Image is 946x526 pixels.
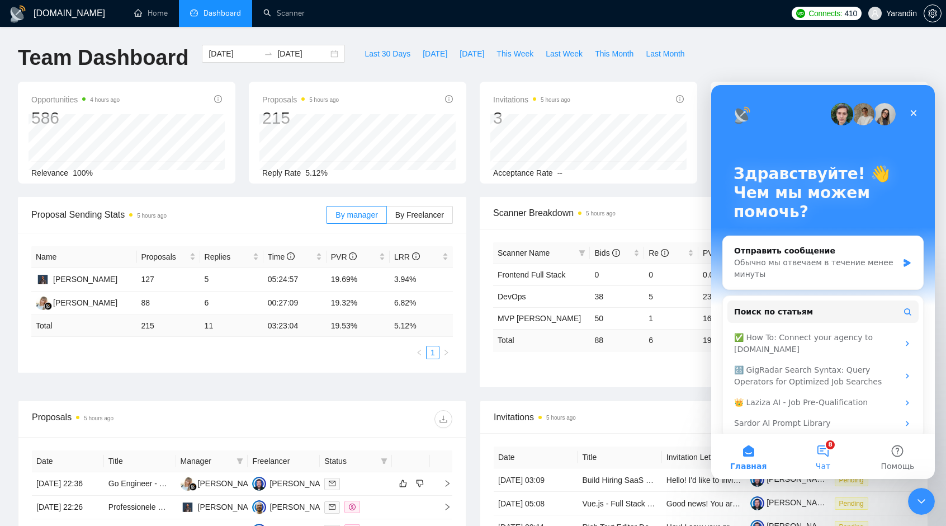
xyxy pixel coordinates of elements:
[349,252,357,260] span: info-circle
[108,479,489,488] a: Go Engineer - MVP API for Autonomous Launcher (Auth + Instances + Mods Metadata + Bunny CDN Upload)
[490,45,540,63] button: This Week
[540,45,589,63] button: Last Week
[309,97,339,103] time: 5 hours ago
[327,268,390,292] td: 19.69%
[31,246,137,268] th: Name
[252,502,334,511] a: OP[PERSON_NAME]
[137,268,200,292] td: 127
[36,273,50,287] img: DS
[349,504,356,510] span: dollar
[750,496,764,510] img: c19bXfwnFqFTzHSq8co447gy_X-51O090Hh8gnVypaJy5sPOBYmdyENk2OyO4zG79X
[252,500,266,514] img: OP
[413,346,426,359] button: left
[263,292,327,315] td: 00:27:09
[439,346,453,359] li: Next Page
[84,415,113,421] time: 5 hours ago
[557,168,562,177] span: --
[198,501,262,513] div: [PERSON_NAME]
[104,472,176,496] td: Go Engineer - MVP API for Autonomous Launcher (Auth + Instances + Mods Metadata + Bunny CDN Upload)
[200,292,263,315] td: 6
[329,480,335,487] span: mail
[498,248,550,257] span: Scanner Name
[32,472,104,496] td: [DATE] 22:36
[416,479,424,488] span: dislike
[698,285,753,307] td: 23.68%
[190,9,198,17] span: dashboard
[90,97,120,103] time: 4 hours ago
[381,458,387,464] span: filter
[390,268,453,292] td: 3.94%
[498,314,581,323] a: MVP [PERSON_NAME]
[612,249,620,257] span: info-circle
[181,478,262,487] a: AK[PERSON_NAME]
[644,285,698,307] td: 5
[835,497,868,510] span: Pending
[263,315,327,337] td: 03:23:04
[236,458,243,464] span: filter
[413,477,427,490] button: dislike
[390,315,453,337] td: 5.12 %
[73,168,93,177] span: 100%
[698,264,753,285] td: 0.00%
[445,95,453,103] span: info-circle
[423,48,447,60] span: [DATE]
[590,264,644,285] td: 0
[53,273,117,285] div: [PERSON_NAME]
[496,48,533,60] span: This Week
[379,453,390,469] span: filter
[399,479,407,488] span: like
[198,477,262,490] div: [PERSON_NAME]
[434,410,452,428] button: download
[264,49,273,58] span: swap-right
[493,107,570,129] div: 3
[181,502,262,511] a: DS[PERSON_NAME]
[579,250,585,256] span: filter
[845,7,857,20] span: 410
[676,95,684,103] span: info-circle
[835,474,868,486] span: Pending
[494,447,578,468] th: Date
[576,245,588,261] span: filter
[204,8,241,18] span: Dashboard
[262,168,301,177] span: Reply Rate
[365,48,410,60] span: Last 30 Days
[104,450,176,472] th: Title
[750,498,831,507] a: [PERSON_NAME]
[590,285,644,307] td: 38
[200,246,263,268] th: Replies
[493,329,590,351] td: Total
[417,45,453,63] button: [DATE]
[835,475,873,484] a: Pending
[305,168,328,177] span: 5.12%
[434,480,451,487] span: right
[494,410,914,424] span: Invitations
[582,499,683,508] a: Vue.js - Full Stack Developer
[264,49,273,58] span: to
[36,298,117,307] a: AK[PERSON_NAME]
[200,268,263,292] td: 5
[181,500,195,514] img: DS
[595,48,633,60] span: This Month
[412,252,420,260] span: info-circle
[711,85,935,479] iframe: Intercom live chat
[649,248,669,257] span: Re
[494,492,578,515] td: [DATE] 05:08
[137,315,200,337] td: 215
[268,252,295,261] span: Time
[698,307,753,329] td: 16.00%
[578,447,661,468] th: Title
[262,93,339,106] span: Proposals
[924,4,942,22] button: setting
[644,264,698,285] td: 0
[189,483,197,491] img: gigradar-bm.png
[661,249,669,257] span: info-circle
[36,274,117,283] a: DS[PERSON_NAME]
